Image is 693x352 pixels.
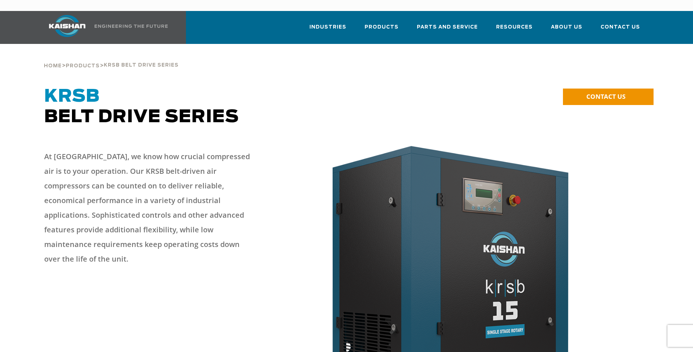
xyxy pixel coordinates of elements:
[551,23,582,31] span: About Us
[417,18,478,42] a: Parts and Service
[417,23,478,31] span: Parts and Service
[104,63,179,68] span: krsb belt drive series
[309,23,346,31] span: Industries
[601,23,640,31] span: Contact Us
[44,88,100,105] span: KRSB
[40,15,95,37] img: kaishan logo
[40,11,169,44] a: Kaishan USA
[496,18,533,42] a: Resources
[309,18,346,42] a: Industries
[563,89,654,105] a: CONTACT US
[66,64,100,68] span: Products
[95,25,168,28] img: Engineering the future
[365,23,399,31] span: Products
[66,62,100,69] a: Products
[551,18,582,42] a: About Us
[586,92,625,101] span: CONTACT US
[44,62,62,69] a: Home
[44,64,62,68] span: Home
[44,44,179,72] div: > >
[365,18,399,42] a: Products
[496,23,533,31] span: Resources
[601,18,640,42] a: Contact Us
[44,149,256,266] p: At [GEOGRAPHIC_DATA], we know how crucial compressed air is to your operation. Our KRSB belt-driv...
[44,88,239,126] span: Belt Drive Series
